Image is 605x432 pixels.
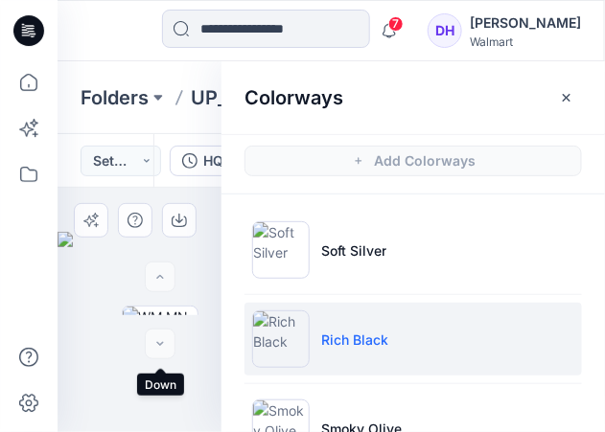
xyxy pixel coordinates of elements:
img: Rich Black [252,310,310,368]
img: Soft Silver [252,221,310,279]
a: Folders [81,84,149,111]
a: UP_DHG_D23_Men's Outerwear [191,84,261,111]
p: Soft Silver [321,240,386,261]
h2: Colorways [244,86,343,109]
div: [PERSON_NAME] [470,11,581,34]
div: DH [428,13,462,48]
p: Rich Black [321,330,388,350]
span: 7 [388,16,404,32]
button: HQ013864 – OT MENS HOODED SOFTSHELL JKT [170,146,304,176]
div: Walmart [470,34,581,49]
div: HQ013864 – OT MENS HOODED SOFTSHELL JKT [203,150,291,171]
img: WM MN 34 OUTERWEAR Colorway wo Avatar [123,307,198,381]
